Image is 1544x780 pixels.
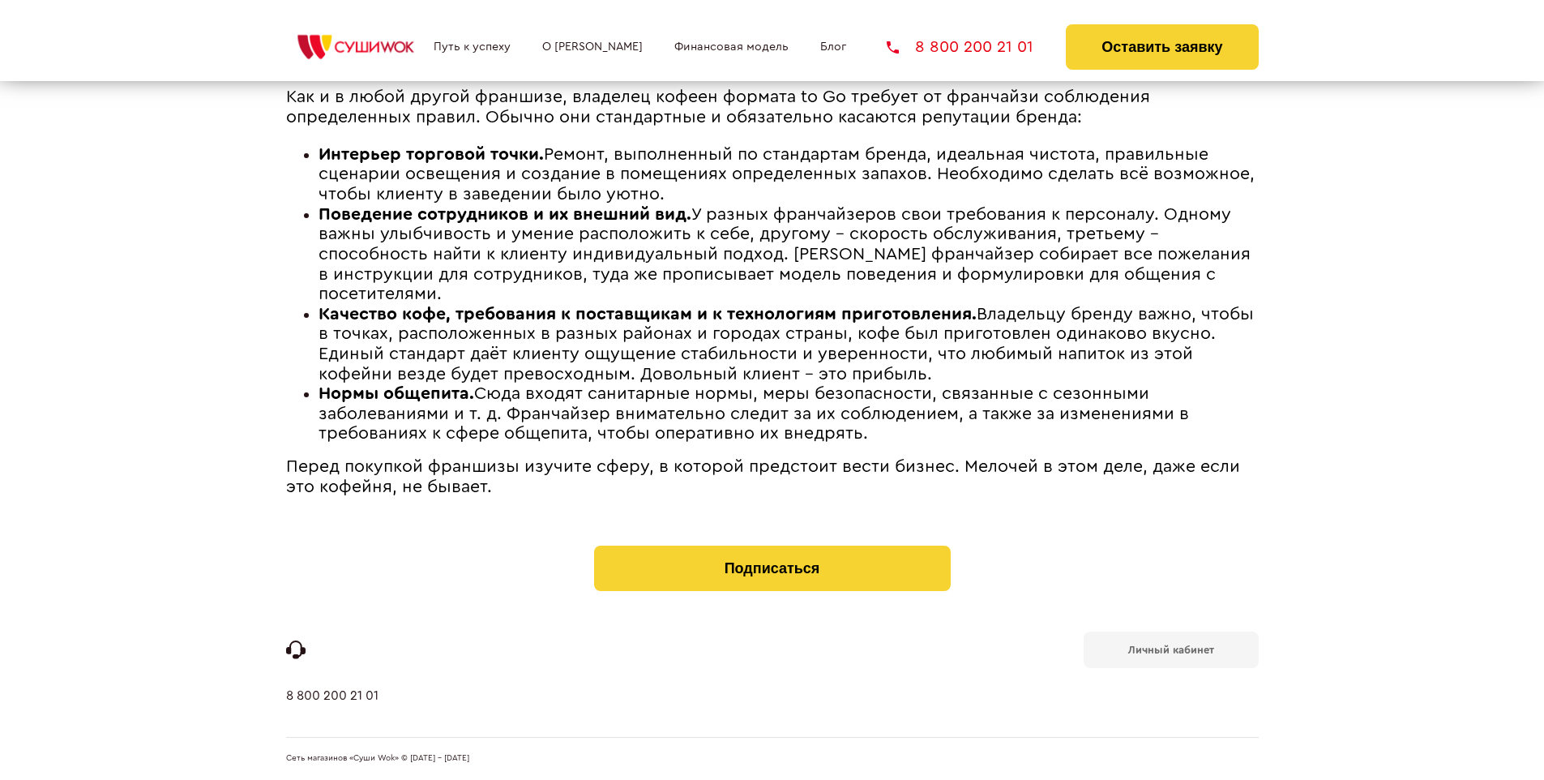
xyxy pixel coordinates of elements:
[319,146,1255,203] span: Ремонт, выполненный по стандартам бренда, идеальная чистота, правильные сценарии освещения и созд...
[319,206,691,223] strong: Поведение сотрудников и их внешний вид.
[434,41,511,54] a: Путь к успеху
[542,41,643,54] a: О [PERSON_NAME]
[319,306,1254,383] span: Владельцу бренду важно, чтобы в точках, расположенных в разных районах и городах страны, кофе был...
[319,385,474,402] strong: Нормы общепита.
[594,546,951,591] button: Подписаться
[887,39,1033,55] a: 8 800 200 21 01
[319,146,544,163] strong: Интерьер торговой точки.
[674,41,789,54] a: Финансовая модель
[319,306,977,323] strong: Качество кофе, требования к поставщикам и к технологиям приготовления.
[286,688,379,737] a: 8 800 200 21 01
[820,41,846,54] a: Блог
[915,39,1033,55] span: 8 800 200 21 01
[1066,24,1258,70] button: Оставить заявку
[286,458,1240,495] span: Перед покупкой франшизы изучите сферу, в которой предстоит вести бизнес. Мелочей в этом деле, даж...
[319,385,1189,442] span: Сюда входят санитарные нормы, меры безопасности, связанные с сезонными заболеваниями и т. д. Фран...
[319,206,1251,302] span: У разных франчайзеров свои требования к персоналу. Одному важны улыбчивость и умение расположить ...
[1084,632,1259,668] a: Личный кабинет
[286,88,1150,126] span: Как и в любой другой франшизе, владелец кофеен формата to Go требует от франчайзи соблюдения опре...
[286,754,469,764] span: Сеть магазинов «Суши Wok» © [DATE] - [DATE]
[1128,645,1214,655] b: Личный кабинет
